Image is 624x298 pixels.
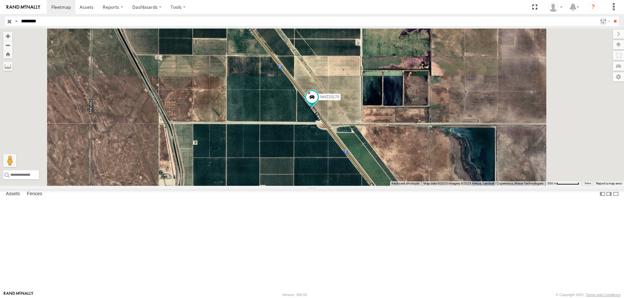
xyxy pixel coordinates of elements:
button: Drag Pegman onto the map to open Street View [3,154,16,167]
label: Dock Summary Table to the Left [599,189,606,199]
button: Zoom out [3,41,12,50]
i: ? [588,2,598,12]
div: Version: 305.03 [282,293,307,297]
label: Dock Summary Table to the Right [606,189,612,199]
a: Terms and Conditions [586,293,620,297]
a: Terms [584,182,591,185]
label: Fences [24,189,45,198]
a: Report a map error [596,182,622,185]
span: 500 m [547,182,557,185]
label: Hide Summary Table [613,189,619,199]
label: Map Settings [613,72,624,81]
button: Zoom in [3,32,12,41]
label: Assets [3,189,23,198]
button: Map Scale: 500 m per 65 pixels [545,181,581,186]
label: Search Query [14,17,19,26]
span: Map data ©2025 Imagery ©2025 Airbus, Landsat / Copernicus, Maxar Technologies [423,182,543,185]
button: Keyboard shortcuts [392,181,420,186]
div: © Copyright 2025 - [556,293,620,297]
span: NHZ33170 [320,95,339,99]
button: Zoom Home [3,50,12,58]
label: Measure [3,62,12,71]
div: Zulema McIntosch [546,2,565,12]
a: Visit our Website [4,292,33,298]
img: rand-logo.svg [6,5,40,9]
label: Search Filter Options [597,17,611,26]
